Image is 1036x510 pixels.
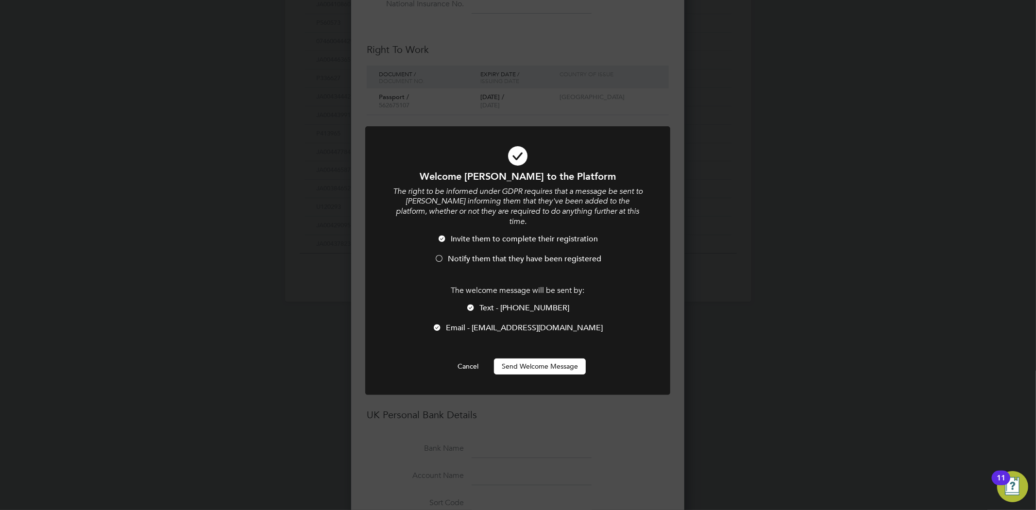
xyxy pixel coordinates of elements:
[448,254,601,264] span: Notify them that they have been registered
[997,478,1005,491] div: 11
[446,323,603,333] span: Email - [EMAIL_ADDRESS][DOMAIN_NAME]
[451,234,598,244] span: Invite them to complete their registration
[494,358,586,374] button: Send Welcome Message
[997,471,1028,502] button: Open Resource Center, 11 new notifications
[393,187,643,226] i: The right to be informed under GDPR requires that a message be sent to [PERSON_NAME] informing th...
[480,303,570,313] span: Text - [PHONE_NUMBER]
[391,170,644,183] h1: Welcome [PERSON_NAME] to the Platform
[450,358,486,374] button: Cancel
[391,286,644,296] p: The welcome message will be sent by:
